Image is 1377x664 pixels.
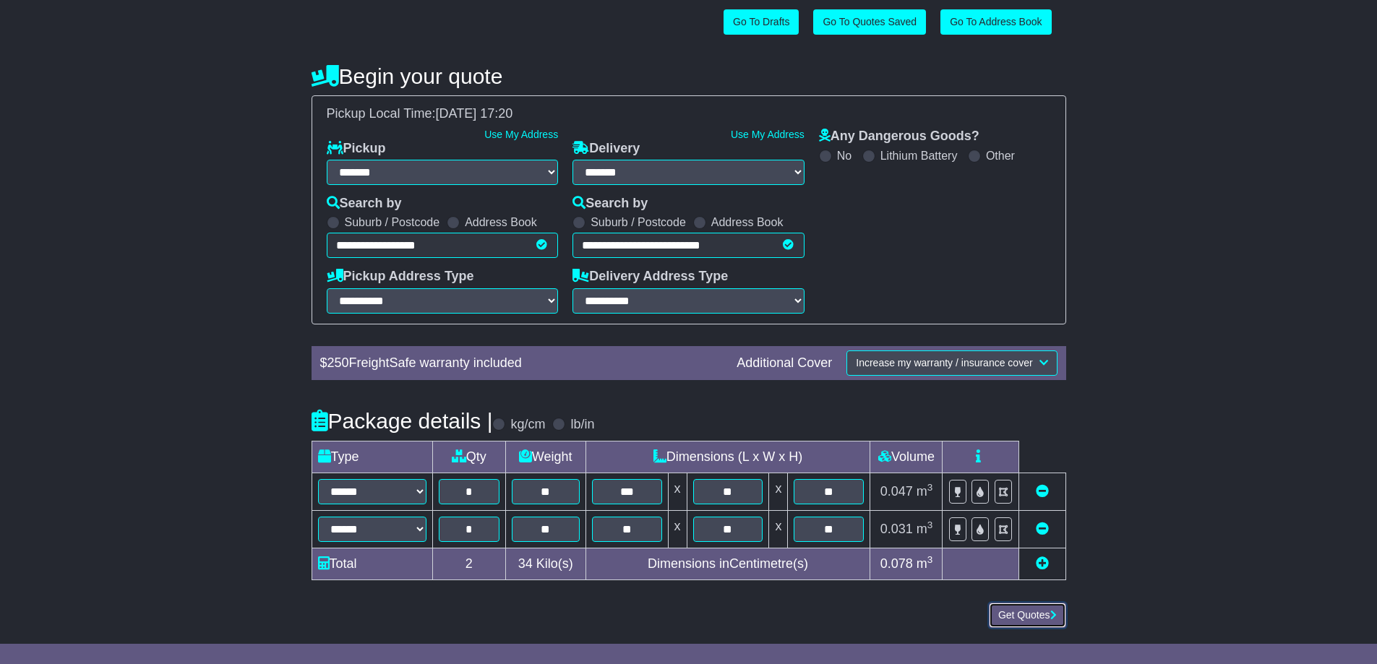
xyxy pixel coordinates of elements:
h4: Package details | [312,409,493,433]
label: Other [986,149,1015,163]
td: x [769,510,788,548]
div: Additional Cover [729,355,839,371]
label: Search by [572,196,648,212]
span: 0.031 [880,522,913,536]
td: Dimensions in Centimetre(s) [585,548,870,579]
button: Get Quotes [989,603,1066,628]
label: Pickup [327,141,386,157]
span: m [917,484,933,499]
span: 34 [518,556,533,571]
td: Dimensions (L x W x H) [585,441,870,473]
span: m [917,522,933,536]
label: kg/cm [510,417,545,433]
button: Increase my warranty / insurance cover [846,350,1057,376]
label: Delivery Address Type [572,269,728,285]
td: 2 [432,548,505,579]
sup: 3 [927,554,933,565]
a: Use My Address [484,129,558,140]
label: Lithium Battery [880,149,958,163]
a: Go To Address Book [940,9,1051,35]
sup: 3 [927,482,933,493]
label: lb/in [570,417,594,433]
label: Any Dangerous Goods? [819,129,979,145]
span: m [917,556,933,571]
td: x [668,510,687,548]
span: [DATE] 17:20 [436,106,513,121]
span: 0.047 [880,484,913,499]
label: Suburb / Postcode [345,215,440,229]
a: Go To Quotes Saved [813,9,926,35]
div: Pickup Local Time: [319,106,1058,122]
td: Total [312,548,432,579]
div: $ FreightSafe warranty included [313,355,730,371]
td: x [668,473,687,510]
h4: Begin your quote [312,64,1066,88]
a: Use My Address [731,129,805,140]
span: 0.078 [880,556,913,571]
td: Type [312,441,432,473]
label: Address Book [711,215,784,229]
label: Address Book [465,215,537,229]
a: Remove this item [1036,484,1049,499]
td: Volume [870,441,943,473]
td: Weight [505,441,585,473]
a: Remove this item [1036,522,1049,536]
td: Kilo(s) [505,548,585,579]
a: Go To Drafts [724,9,799,35]
a: Add new item [1036,556,1049,571]
label: Suburb / Postcode [591,215,686,229]
sup: 3 [927,519,933,530]
span: 250 [327,355,349,370]
label: Pickup Address Type [327,269,474,285]
label: Search by [327,196,402,212]
td: Qty [432,441,505,473]
span: Increase my warranty / insurance cover [856,357,1032,368]
td: x [769,473,788,510]
label: Delivery [572,141,640,157]
label: No [837,149,851,163]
